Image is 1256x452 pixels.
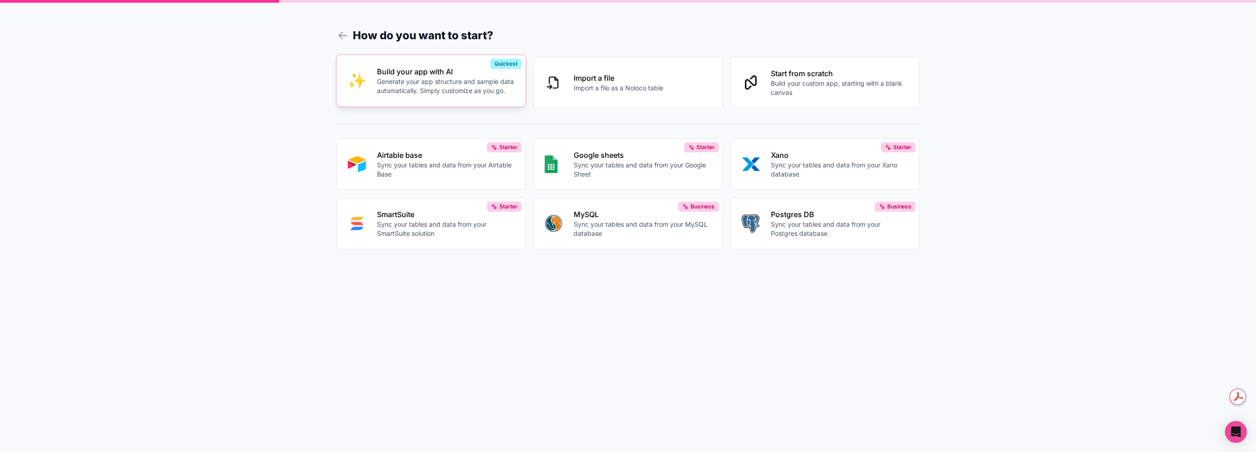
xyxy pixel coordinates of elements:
[533,197,723,249] button: MYSQLMySQLSync your tables and data from your MySQL databaseBusiness
[490,59,522,69] div: Quickest
[771,209,909,220] p: Postgres DB
[574,220,712,238] p: Sync your tables and data from your MySQL database
[348,72,366,90] img: INTERNAL_WITH_AI
[1225,421,1247,443] div: Open Intercom Messenger
[336,27,920,44] h1: How do you want to start?
[771,150,909,161] p: Xano
[377,220,515,238] p: Sync your tables and data from your SmartSuite solution
[771,220,909,238] p: Sync your tables and data from your Postgres database
[544,155,558,173] img: GOOGLE_SHEETS
[771,79,909,97] p: Build your custom app, starting with a blank canvas
[377,66,515,77] p: Build your app with AI
[574,83,663,93] p: Import a file as a Noloco table
[742,214,759,233] img: POSTGRES
[574,209,712,220] p: MySQL
[348,214,366,233] img: SMART_SUITE
[887,203,911,210] span: Business
[730,197,920,249] button: POSTGRESPostgres DBSync your tables and data from your Postgres databaseBusiness
[533,57,723,109] button: Import a fileImport a file as a Noloco table
[377,77,515,95] p: Generate your app structure and sample data automatically. Simply customize as you go.
[730,138,920,190] button: XANOXanoSync your tables and data from your Xano databaseStarter
[336,197,526,249] button: SMART_SUITESmartSuiteSync your tables and data from your SmartSuite solutionStarter
[377,161,515,179] p: Sync your tables and data from your Airtable Base
[771,68,909,79] p: Start from scratch
[574,161,712,179] p: Sync your tables and data from your Google Sheet
[771,161,909,179] p: Sync your tables and data from your Xano database
[377,150,515,161] p: Airtable base
[499,203,518,210] span: Starter
[730,57,920,109] button: Start from scratchBuild your custom app, starting with a blank canvas
[336,55,526,107] button: INTERNAL_WITH_AIBuild your app with AIGenerate your app structure and sample data automatically. ...
[377,209,515,220] p: SmartSuite
[574,150,712,161] p: Google sheets
[742,155,760,173] img: XANO
[544,214,563,233] img: MYSQL
[574,73,663,83] p: Import a file
[691,203,715,210] span: Business
[893,144,911,151] span: Starter
[696,144,715,151] span: Starter
[348,155,366,173] img: AIRTABLE
[499,144,518,151] span: Starter
[336,138,526,190] button: AIRTABLEAirtable baseSync your tables and data from your Airtable BaseStarter
[533,138,723,190] button: GOOGLE_SHEETSGoogle sheetsSync your tables and data from your Google SheetStarter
